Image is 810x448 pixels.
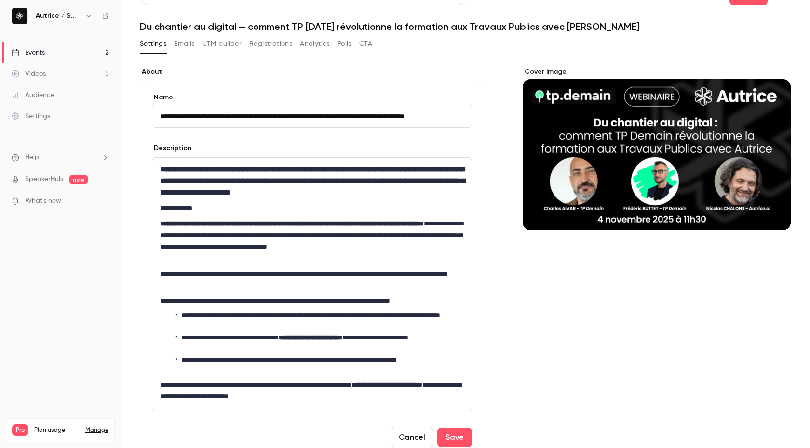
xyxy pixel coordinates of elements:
span: Pro [12,424,28,436]
section: description [152,157,472,412]
img: Autrice / Smartch [12,8,27,24]
span: Help [25,153,39,163]
span: What's new [25,196,61,206]
label: Description [152,143,191,153]
button: Emails [174,36,194,52]
label: Cover image [523,67,791,77]
button: Settings [140,36,166,52]
div: Events [12,48,45,57]
a: Manage [85,426,108,434]
span: new [69,175,88,184]
div: editor [152,158,472,412]
button: Save [437,428,472,447]
div: Audience [12,90,54,100]
h1: Du chantier au digital — comment TP [DATE] révolutionne la formation aux Travaux Publics avec [PE... [140,21,791,32]
div: Settings [12,112,50,121]
iframe: Noticeable Trigger [97,197,109,206]
button: Registrations [249,36,292,52]
button: Cancel [391,428,433,447]
button: Analytics [300,36,330,52]
label: Name [152,93,472,102]
h6: Autrice / Smartch [36,11,81,21]
span: Plan usage [34,426,80,434]
button: UTM builder [202,36,242,52]
li: help-dropdown-opener [12,153,109,163]
div: Videos [12,69,46,79]
button: CTA [359,36,372,52]
button: Polls [337,36,351,52]
label: About [140,67,484,77]
a: SpeakerHub [25,174,63,184]
section: Cover image [523,67,791,230]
